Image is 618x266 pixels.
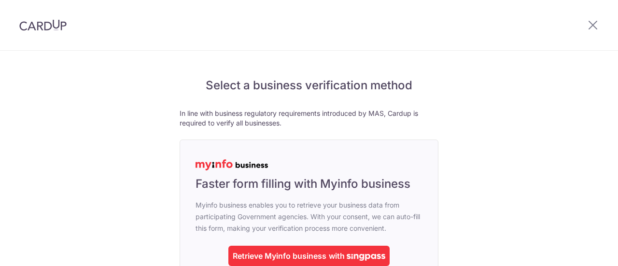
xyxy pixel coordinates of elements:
span: Faster form filling with Myinfo business [196,176,410,192]
img: singpass [347,254,385,261]
img: CardUp [19,19,67,31]
img: MyInfoLogo [196,159,268,170]
span: with [329,251,345,261]
iframe: Opens a widget where you can find more information [556,237,608,261]
span: Myinfo business enables you to retrieve your business data from participating Government agencies... [196,199,422,234]
p: In line with business regulatory requirements introduced by MAS, Cardup is required to verify all... [180,109,438,128]
h5: Select a business verification method [180,78,438,93]
div: Retrieve Myinfo business [233,250,326,262]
